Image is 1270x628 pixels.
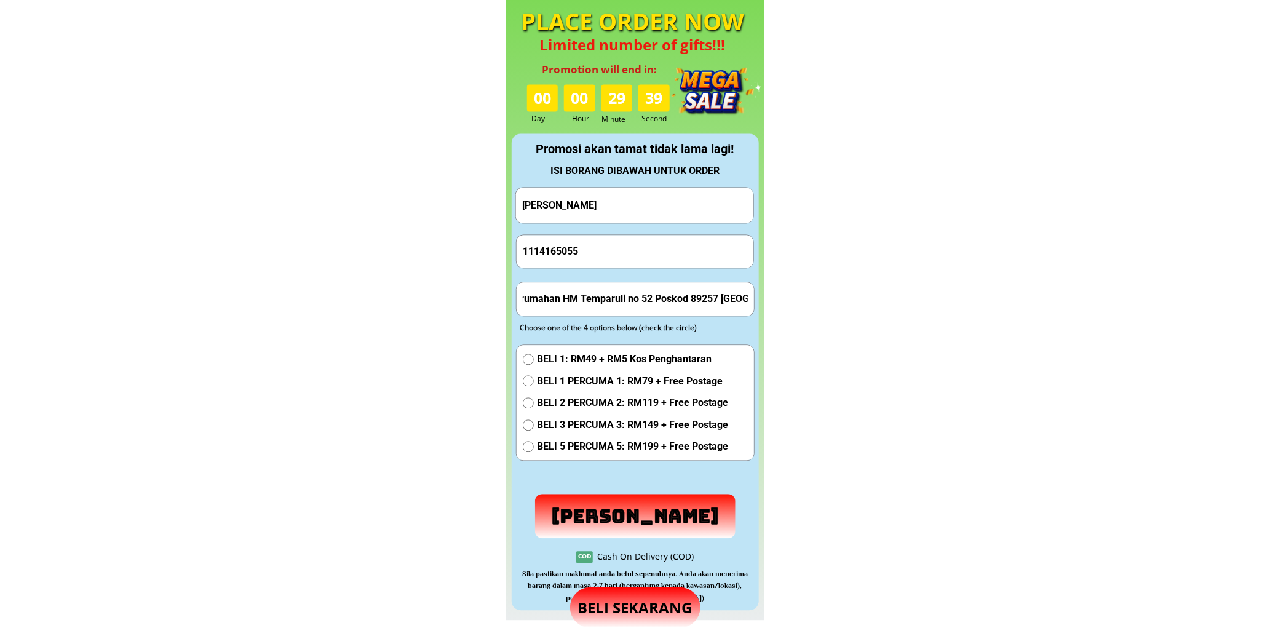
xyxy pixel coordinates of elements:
p: [PERSON_NAME] [535,494,736,538]
h3: Promotion will end in: [529,61,670,78]
span: BELI 1 PERCUMA 1: RM79 + Free Postage [537,373,728,389]
h3: Day [531,113,563,124]
h3: Second [641,113,672,124]
h3: Sila pastikan maklumat anda betul sepenuhnya. Anda akan menerima barang dalam masa 2-7 hari (berg... [515,568,755,604]
div: Cash On Delivery (COD) [597,550,694,563]
span: BELI 2 PERCUMA 2: RM119 + Free Postage [537,395,728,411]
div: Promosi akan tamat tidak lama lagi! [512,139,758,159]
input: Address(Ex: 52 Jalan Wirawati 7, Maluri, 55100 Kuala Lumpur) [520,282,751,315]
div: Choose one of the 4 options below (check the circle) [520,322,728,333]
input: Your Full Name/ Nama Penuh [519,188,750,223]
h3: Minute [602,113,636,125]
h4: PLACE ORDER NOW [517,5,749,38]
div: ISI BORANG DIBAWAH UNTUK ORDER [512,163,758,179]
p: BELI SEKARANG [570,587,700,628]
h3: COD [576,551,593,561]
span: BELI 1: RM49 + RM5 Kos Penghantaran [537,351,728,367]
span: BELI 5 PERCUMA 5: RM199 + Free Postage [537,439,728,455]
h4: Limited number of gifts!!! [523,36,742,54]
h3: Hour [572,113,598,124]
input: Phone Number/ Nombor Telefon [520,235,751,268]
span: BELI 3 PERCUMA 3: RM149 + Free Postage [537,417,728,433]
